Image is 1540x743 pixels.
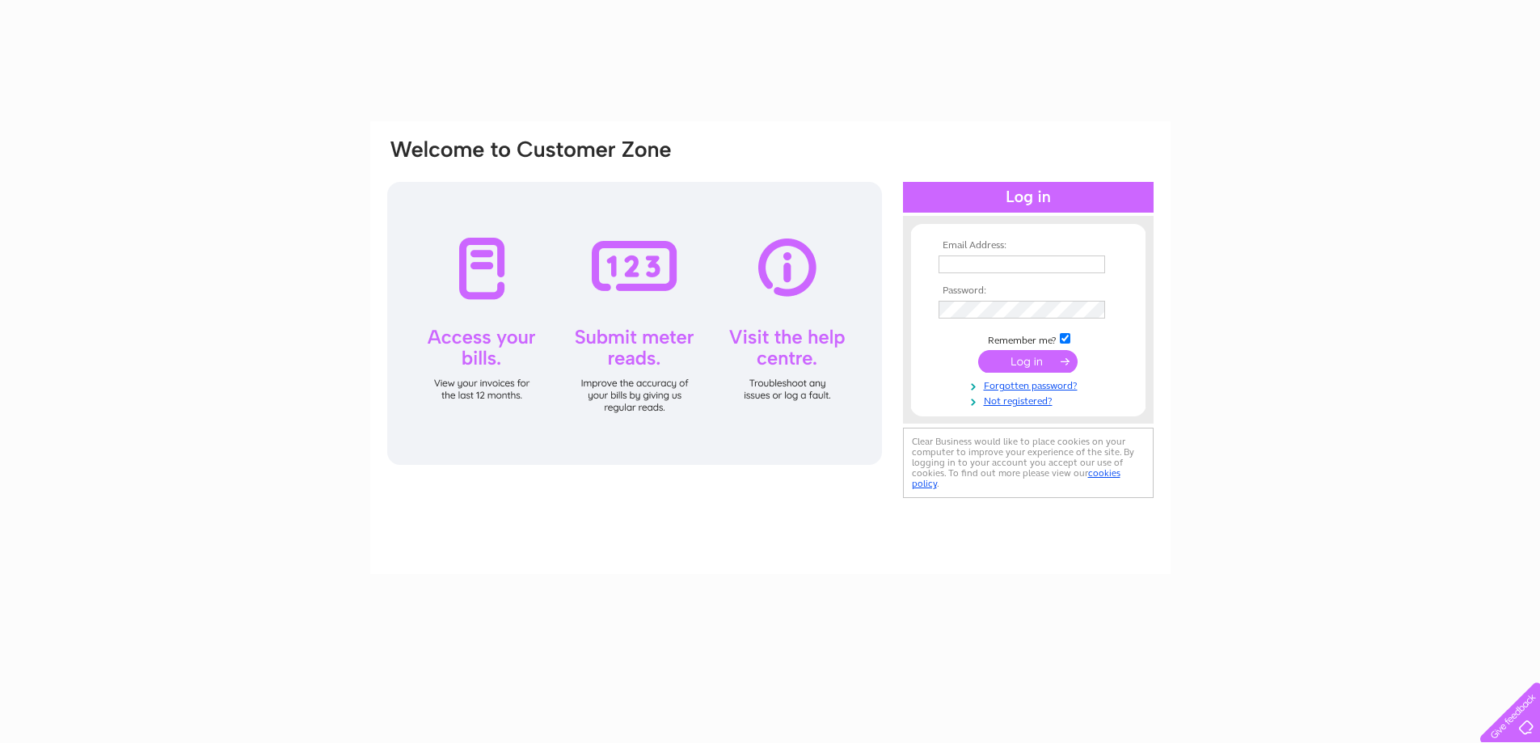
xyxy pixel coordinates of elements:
[939,377,1122,392] a: Forgotten password?
[978,350,1078,373] input: Submit
[912,467,1120,489] a: cookies policy
[935,331,1122,347] td: Remember me?
[935,285,1122,297] th: Password:
[939,392,1122,407] a: Not registered?
[903,428,1154,498] div: Clear Business would like to place cookies on your computer to improve your experience of the sit...
[935,240,1122,251] th: Email Address:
